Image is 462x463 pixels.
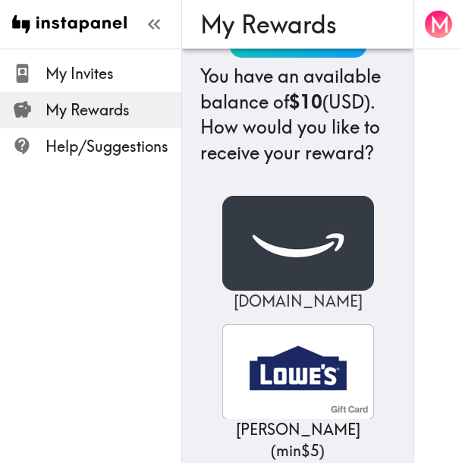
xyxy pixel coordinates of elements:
span: My Invites [46,63,181,84]
span: My Rewards [46,99,181,121]
span: Help/Suggestions [46,136,181,157]
a: Lowe's[PERSON_NAME] (min$5) [222,324,374,461]
p: [DOMAIN_NAME] [222,291,374,312]
button: M [423,9,454,39]
h3: My Rewards [200,10,383,39]
p: [PERSON_NAME] ( min $5 ) [222,419,374,461]
img: Amazon.com [222,196,374,291]
img: Lowe's [222,324,374,419]
span: M [430,11,450,38]
a: Amazon.com[DOMAIN_NAME] [222,196,374,312]
b: $10 [289,90,322,113]
h4: You have an available balance of (USD) . How would you like to receive your reward? [200,64,395,165]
